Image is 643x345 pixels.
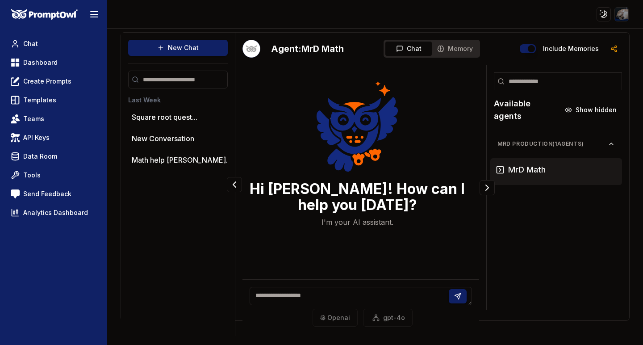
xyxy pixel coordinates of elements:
[242,181,472,213] h3: Hi [PERSON_NAME]! How can I help you [DATE]?
[23,58,58,67] span: Dashboard
[23,133,50,142] span: API Keys
[494,97,559,122] h2: Available agents
[321,217,393,227] p: I'm your AI assistant.
[559,103,622,117] button: Show hidden
[448,44,473,53] span: Memory
[508,164,546,176] h3: MrD Math
[543,46,599,52] label: Include memories in the messages below
[7,92,100,108] a: Templates
[7,167,100,183] a: Tools
[480,180,495,195] button: Collapse panel
[407,44,422,53] span: Chat
[7,148,100,164] a: Data Room
[11,9,78,20] img: PromptOwl
[23,208,88,217] span: Analytics Dashboard
[615,8,628,21] img: ACg8ocI4KkL1Q_-RxLtiJYT5IG4BwerR-6sM5USSaUcMFPufJNg9MDZr=s96-c
[576,105,617,114] span: Show hidden
[132,112,197,122] button: Square root quest...
[11,189,20,198] img: feedback
[497,140,608,147] span: MrD Production ( 1 agents)
[7,205,100,221] a: Analytics Dashboard
[7,36,100,52] a: Chat
[271,42,344,55] h2: MrD Math
[227,177,242,192] button: Collapse panel
[7,186,100,202] a: Send Feedback
[23,77,71,86] span: Create Prompts
[132,155,231,165] button: Math help [PERSON_NAME]...
[23,171,41,180] span: Tools
[520,44,536,53] button: Include memories in the messages below
[128,96,246,105] h3: Last Week
[23,39,38,48] span: Chat
[242,40,260,58] button: Talk with Hootie
[7,111,100,127] a: Teams
[7,73,100,89] a: Create Prompts
[7,130,100,146] a: API Keys
[242,40,260,58] img: Bot
[23,96,56,105] span: Templates
[128,40,228,56] button: New Chat
[7,55,100,71] a: Dashboard
[23,189,71,198] span: Send Feedback
[490,137,622,151] button: MrD Production(1agents)
[23,152,57,161] span: Data Room
[132,133,194,144] p: New Conversation
[23,114,44,123] span: Teams
[316,79,398,174] img: Welcome Owl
